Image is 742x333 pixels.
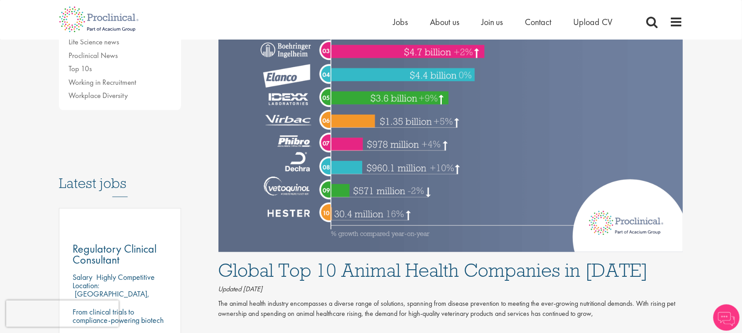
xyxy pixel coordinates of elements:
a: Jobs [393,16,408,28]
img: Chatbot [713,304,740,331]
a: Working in Recruitment [69,77,136,87]
p: [GEOGRAPHIC_DATA], [GEOGRAPHIC_DATA] [73,289,149,308]
a: Contact [525,16,552,28]
i: Updated [DATE] [218,285,263,294]
a: Workplace Diversity [69,90,128,100]
a: Upload CV [574,16,613,28]
h3: Latest jobs [59,154,181,197]
span: Location: [73,281,99,291]
p: The animal health industry encompasses a diverse range of solutions, spanning from disease preven... [218,299,684,319]
a: Life Science news [69,37,119,47]
span: Regulatory Clinical Consultant [73,242,156,268]
a: Top 10s [69,64,92,73]
iframe: reCAPTCHA [6,300,119,327]
a: Proclinical News [69,51,118,60]
a: Join us [481,16,503,28]
a: Regulatory Clinical Consultant [73,244,167,266]
a: About us [430,16,459,28]
h1: Global Top 10 Animal Health Companies in [DATE] [218,261,684,280]
span: Salary [73,272,92,282]
p: Highly Competitive [96,272,155,282]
